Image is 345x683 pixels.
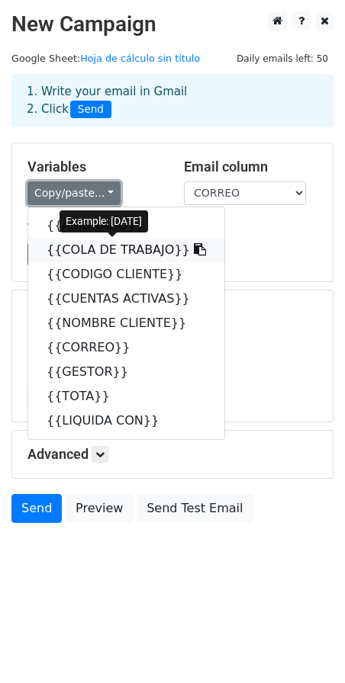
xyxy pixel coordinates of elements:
a: {{CORREO}} [28,335,224,360]
a: Preview [66,494,133,523]
div: 1. Write your email in Gmail 2. Click [15,83,330,118]
span: Send [70,101,111,119]
div: Widget de chat [269,610,345,683]
h5: Email column [184,159,318,175]
iframe: Chat Widget [269,610,345,683]
a: {{CUENTAS ACTIVAS}} [28,287,224,311]
a: {{TOTA}} [28,384,224,409]
h5: Advanced [27,446,318,463]
a: {{COLA DE TRABAJO}} [28,238,224,262]
a: Copy/paste... [27,181,121,205]
a: {{CODIGO CLIENTE}} [28,262,224,287]
a: Send Test Email [137,494,253,523]
div: Example: [DATE] [60,210,148,232]
a: {{LIQUIDA CON}} [28,409,224,433]
a: Hoja de cálculo sin título [80,53,200,64]
small: Google Sheet: [11,53,200,64]
a: Send [11,494,62,523]
h5: Variables [27,159,161,175]
a: {{NOMBRE CLIENTE}} [28,311,224,335]
a: Daily emails left: 50 [231,53,334,64]
a: {{GESTOR}} [28,360,224,384]
h2: New Campaign [11,11,334,37]
span: Daily emails left: 50 [231,50,334,67]
a: {{ASIGNADO}} [28,213,224,238]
